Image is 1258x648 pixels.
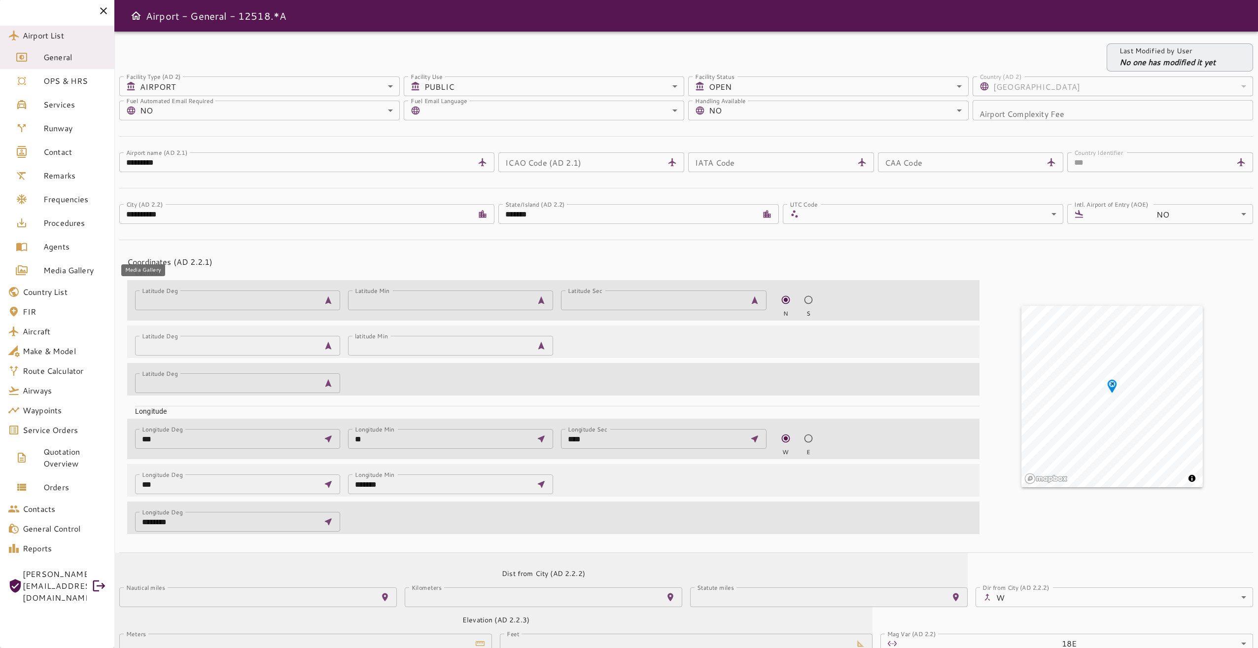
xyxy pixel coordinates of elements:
[127,398,979,416] div: Longitude
[43,75,106,87] span: OPS & HRS
[507,629,520,638] label: Feet
[806,448,810,457] span: E
[355,425,394,433] label: Longitude Min
[43,241,106,252] span: Agents
[412,583,442,591] label: Kilometers
[142,331,178,340] label: Latitude Deg
[709,76,969,96] div: OPEN
[806,309,810,318] span: S
[568,425,607,433] label: Longitude Sec
[142,425,182,433] label: Longitude Deg
[1119,56,1216,68] p: No one has modified it yet
[782,448,789,457] span: W
[126,200,163,208] label: City (AD 2.2)
[1119,46,1216,56] p: Last Modified by User
[127,256,972,268] h4: Coordinates (AD 2.2.1)
[462,615,529,626] h6: Elevation (AD 2.2.3)
[23,286,106,298] span: Country List
[121,264,165,276] div: Media Gallery
[142,369,178,377] label: Latitude Deg
[993,76,1253,96] div: [GEOGRAPHIC_DATA]
[126,583,165,591] label: Nautical miles
[23,503,106,515] span: Contacts
[43,146,106,158] span: Contact
[1021,306,1203,487] canvas: Map
[142,507,182,516] label: Longitude Deg
[126,6,146,26] button: Open drawer
[23,385,106,396] span: Airways
[355,470,394,478] label: Longitude Min
[140,76,400,96] div: AIRPORT
[23,542,106,554] span: Reports
[43,99,106,110] span: Services
[695,96,746,105] label: Handling Available
[23,365,106,377] span: Route Calculator
[355,331,388,340] label: latitude Min
[697,583,734,591] label: Statute miles
[783,309,788,318] span: N
[502,569,585,579] h6: Dist from City (AD 2.2.2)
[355,286,389,294] label: Latitude Min
[23,306,106,318] span: FIR
[126,72,181,80] label: Facility Type (AD 2)
[790,200,817,208] label: UTC Code
[23,30,106,41] span: Airport List
[23,404,106,416] span: Waypoints
[1024,473,1068,484] a: Mapbox logo
[1088,204,1253,224] div: NO
[709,101,969,120] div: NO
[996,587,1253,607] div: W
[695,72,734,80] label: Facility Status
[1074,148,1123,156] label: Country Identifier
[23,345,106,357] span: Make & Model
[43,481,106,493] span: Orders
[411,72,443,80] label: Facility Use
[127,260,979,278] div: Latitude
[43,170,106,181] span: Remarks
[23,424,106,436] span: Service Orders
[505,200,565,208] label: State/Island (AD 2.2)
[23,568,87,604] span: [PERSON_NAME][EMAIL_ADDRESS][DOMAIN_NAME]
[126,629,146,638] label: Meters
[23,523,106,535] span: General Control
[1186,472,1198,484] button: Toggle attribution
[43,193,106,205] span: Frequencies
[126,96,213,105] label: Fuel Automated Email Required
[982,583,1049,591] label: Dir from City (AD 2.2.2)
[43,122,106,134] span: Runway
[142,286,178,294] label: Latitude Deg
[142,470,182,478] label: Longitude Deg
[43,217,106,229] span: Procedures
[411,96,467,105] label: Fuel Email Language
[43,446,106,469] span: Quotation Overview
[43,51,106,63] span: General
[140,101,400,120] div: NO
[23,325,106,337] span: Aircraft
[424,76,684,96] div: PUBLIC
[43,264,106,276] span: Media Gallery
[1074,200,1148,208] label: Intl. Airport of Entry (AOE)
[887,629,936,638] label: Mag Var (AD 2.2)
[126,148,188,156] label: Airport name (AD 2.1)
[146,8,286,24] h6: Airport - General - 12518.*A
[979,72,1022,80] label: Country (AD 2)
[568,286,602,294] label: Latitude Sec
